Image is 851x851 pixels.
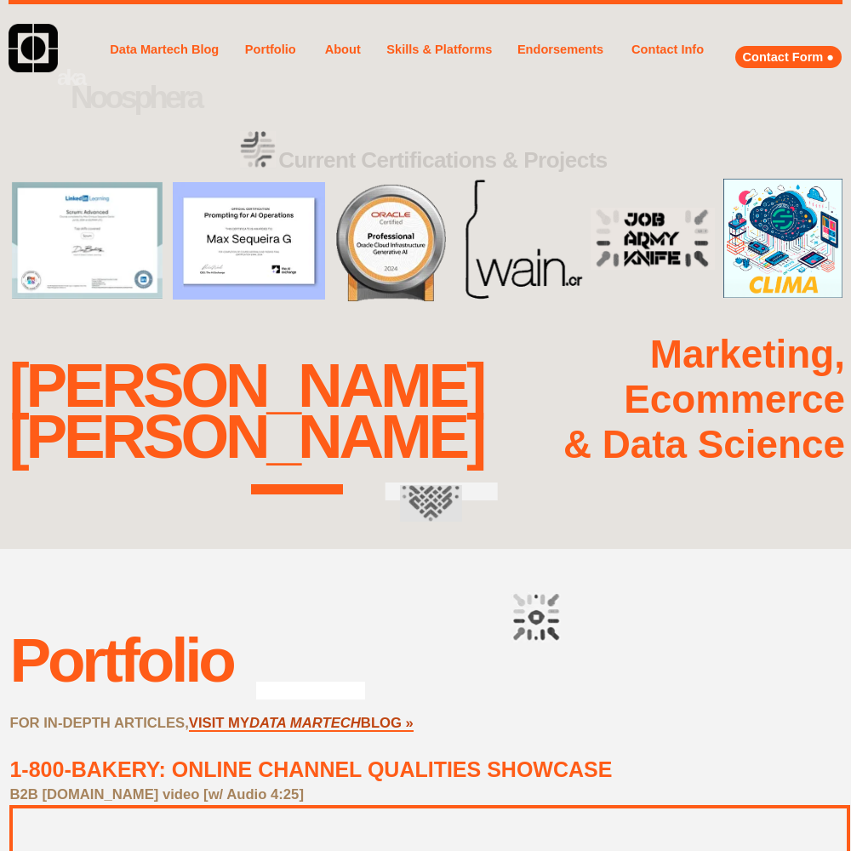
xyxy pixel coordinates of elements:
strong: Ecommerce [624,378,845,421]
a: DATA MARTECH [249,715,361,732]
strong: Marketing, [650,333,845,376]
strong: Current Certifications & Projects [278,147,608,173]
strong: FOR IN-DEPTH ARTICLES, [9,715,188,731]
a: VISIT MY [189,715,249,732]
iframe: Chat Widget [766,769,851,851]
a: About [319,38,366,60]
strong: B2B [DOMAIN_NAME] video [w/ Audio 4:25] [9,786,303,802]
a: Endorsements [512,38,608,60]
a: BLOG » [361,715,414,732]
a: 1-800-BAKERY: ONLINE CHANNEL QUALITIES SHOWCASE [9,757,612,781]
strong: & Data Science [563,423,845,466]
a: Data Martech Blog [107,33,221,67]
a: Portfolio [239,35,301,64]
div: Portfolio [9,625,232,695]
a: Contact Info [626,38,710,60]
div: [PERSON_NAME] [PERSON_NAME] [9,360,483,463]
a: Contact Form ● [735,46,842,68]
a: Skills & Platforms [384,30,494,69]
